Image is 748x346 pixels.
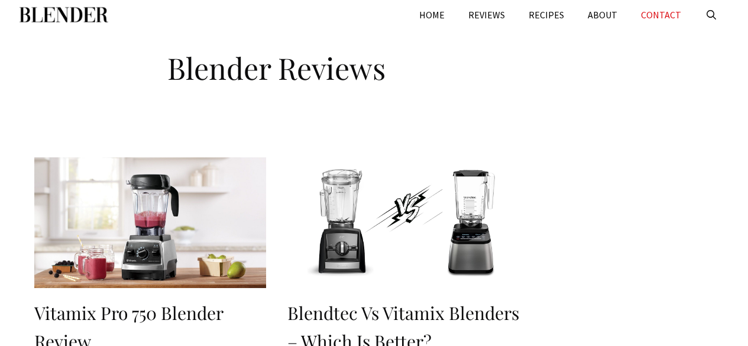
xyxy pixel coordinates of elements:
img: Vitamix Pro 750 Blender Review [34,157,266,288]
img: Blendtec vs Vitamix Blenders – Which Is Better? [287,157,519,288]
h1: Blender Reviews [28,41,525,89]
